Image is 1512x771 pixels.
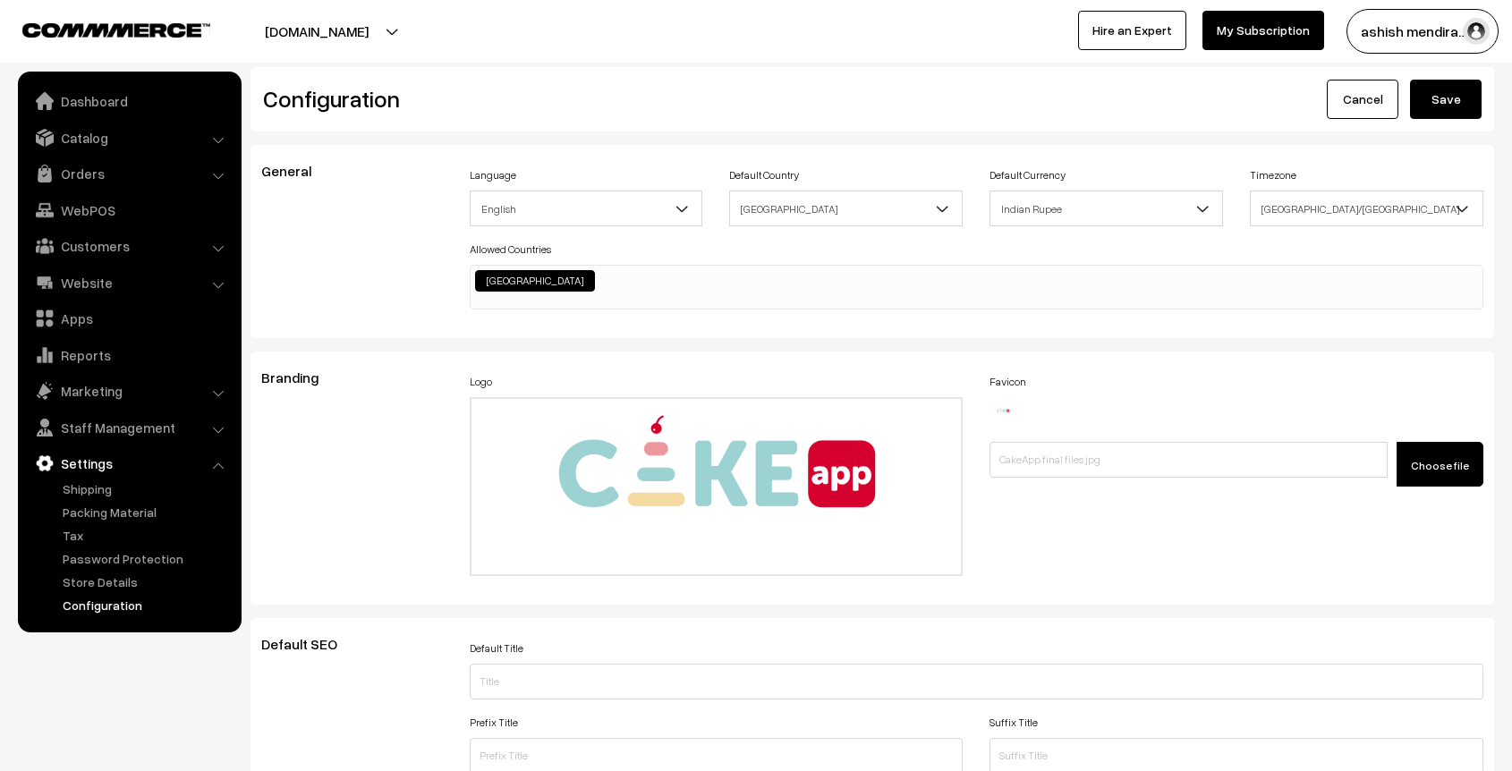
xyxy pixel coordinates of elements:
[22,447,235,479] a: Settings
[22,122,235,154] a: Catalog
[22,157,235,190] a: Orders
[1202,11,1324,50] a: My Subscription
[470,715,518,731] label: Prefix Title
[261,635,359,653] span: Default SEO
[58,526,235,545] a: Tax
[729,191,963,226] span: India
[470,374,492,390] label: Logo
[202,9,431,54] button: [DOMAIN_NAME]
[1327,80,1398,119] a: Cancel
[990,397,1016,424] img: 17583530801161CakeApp-final-files.jpg
[990,442,1388,478] input: CakeApp final files.jpg
[261,369,340,386] span: Branding
[1463,18,1490,45] img: user
[58,572,235,591] a: Store Details
[990,191,1223,226] span: Indian Rupee
[990,715,1038,731] label: Suffix Title
[475,270,595,292] li: India
[22,267,235,299] a: Website
[1346,9,1499,54] button: ashish mendira…
[22,230,235,262] a: Customers
[22,18,179,39] a: COMMMERCE
[1411,459,1469,472] span: Choose file
[470,167,516,183] label: Language
[470,664,1483,699] input: Title
[1410,80,1482,119] button: Save
[1250,191,1483,226] span: Asia/Kolkata
[730,193,962,225] span: India
[58,549,235,568] a: Password Protection
[261,162,333,180] span: General
[58,503,235,521] a: Packing Material
[22,85,235,117] a: Dashboard
[263,85,859,113] h2: Configuration
[471,193,702,225] span: English
[58,479,235,498] a: Shipping
[22,339,235,371] a: Reports
[470,241,551,258] label: Allowed Countries
[22,375,235,407] a: Marketing
[470,191,703,226] span: English
[729,167,799,183] label: Default Country
[1078,11,1186,50] a: Hire an Expert
[1250,167,1296,183] label: Timezone
[22,23,210,37] img: COMMMERCE
[990,374,1026,390] label: Favicon
[58,596,235,614] a: Configuration
[22,194,235,226] a: WebPOS
[470,640,523,657] label: Default Title
[990,167,1066,183] label: Default Currency
[22,411,235,444] a: Staff Management
[1251,193,1482,225] span: Asia/Kolkata
[990,193,1222,225] span: Indian Rupee
[22,302,235,335] a: Apps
